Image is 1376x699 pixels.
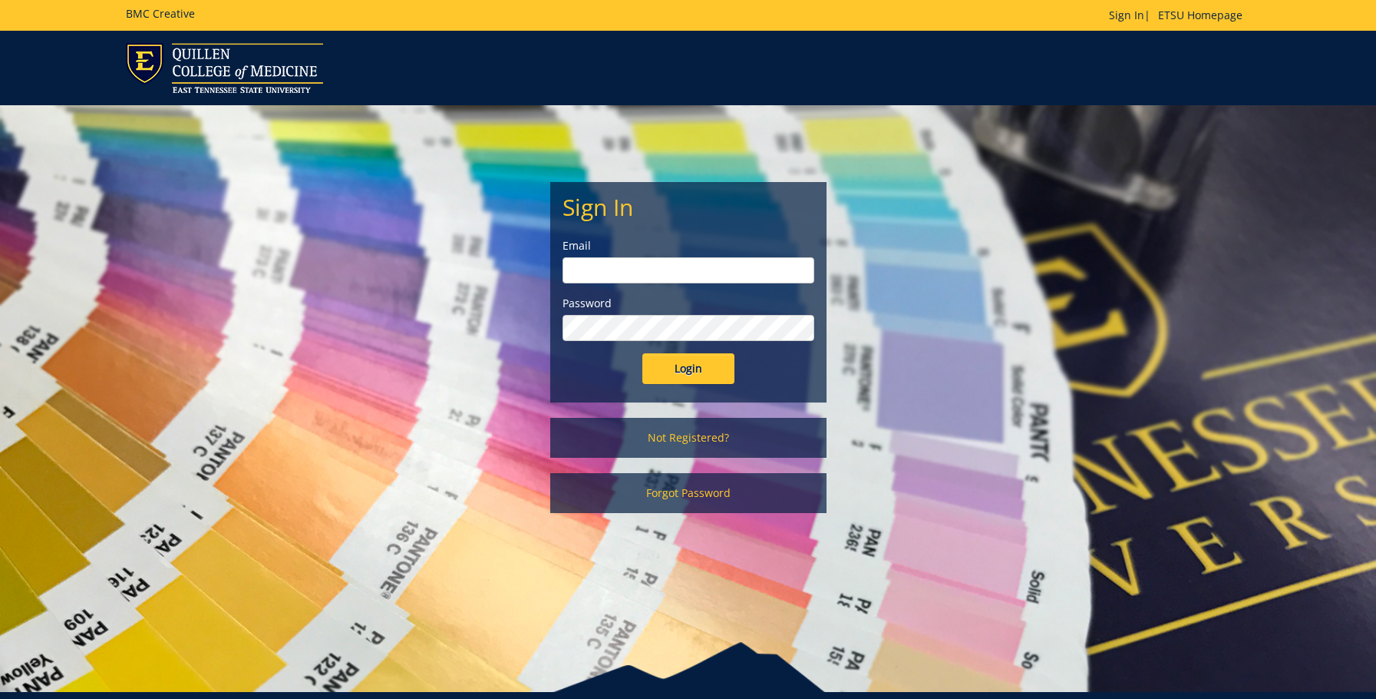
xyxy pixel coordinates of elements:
[126,43,323,93] img: ETSU logo
[1109,8,1144,22] a: Sign In
[642,353,734,384] input: Login
[563,238,814,253] label: Email
[1150,8,1250,22] a: ETSU Homepage
[550,473,827,513] a: Forgot Password
[126,8,195,19] h5: BMC Creative
[563,194,814,220] h2: Sign In
[550,418,827,458] a: Not Registered?
[1109,8,1250,23] p: |
[563,296,814,311] label: Password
